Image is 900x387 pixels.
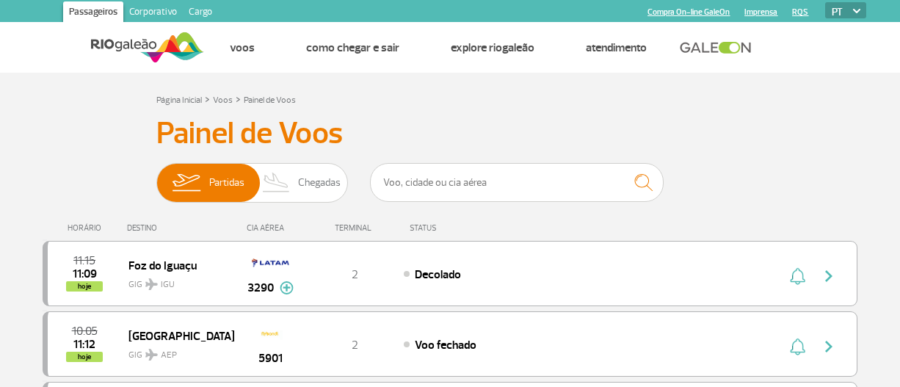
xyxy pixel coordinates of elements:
[298,164,341,202] span: Chegadas
[280,281,294,294] img: mais-info-painel-voo.svg
[415,267,461,282] span: Decolado
[236,90,241,107] a: >
[258,350,283,367] span: 5901
[247,279,274,297] span: 3290
[451,40,534,55] a: Explore RIOgaleão
[72,326,98,336] span: 2025-08-25 10:05:00
[123,1,183,25] a: Corporativo
[820,267,838,285] img: seta-direita-painel-voo.svg
[163,164,209,202] img: slider-embarque
[370,163,664,202] input: Voo, cidade ou cia aérea
[47,223,127,233] div: HORÁRIO
[415,338,476,352] span: Voo fechado
[66,352,103,362] span: hoje
[790,338,805,355] img: sino-painel-voo.svg
[233,223,307,233] div: CIA AÉREA
[820,338,838,355] img: seta-direita-painel-voo.svg
[161,278,175,292] span: IGU
[63,1,123,25] a: Passageiros
[127,223,234,233] div: DESTINO
[183,1,218,25] a: Cargo
[145,349,158,361] img: destiny_airplane.svg
[306,40,399,55] a: Como chegar e sair
[352,267,358,282] span: 2
[586,40,647,55] a: Atendimento
[128,326,222,345] span: [GEOGRAPHIC_DATA]
[156,95,202,106] a: Página Inicial
[244,95,296,106] a: Painel de Voos
[352,338,358,352] span: 2
[161,349,177,362] span: AEP
[790,267,805,285] img: sino-painel-voo.svg
[230,40,255,55] a: Voos
[792,7,808,17] a: RQS
[128,270,222,292] span: GIG
[307,223,402,233] div: TERMINAL
[66,281,103,292] span: hoje
[156,115,744,152] h3: Painel de Voos
[647,7,730,17] a: Compra On-line GaleOn
[73,339,95,350] span: 2025-08-25 11:12:00
[209,164,244,202] span: Partidas
[145,278,158,290] img: destiny_airplane.svg
[205,90,210,107] a: >
[73,269,97,279] span: 2025-08-25 11:09:00
[128,341,222,362] span: GIG
[213,95,233,106] a: Voos
[402,223,522,233] div: STATUS
[255,164,298,202] img: slider-desembarque
[73,256,95,266] span: 2025-08-25 11:15:00
[128,256,222,275] span: Foz do Iguaçu
[744,7,777,17] a: Imprensa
